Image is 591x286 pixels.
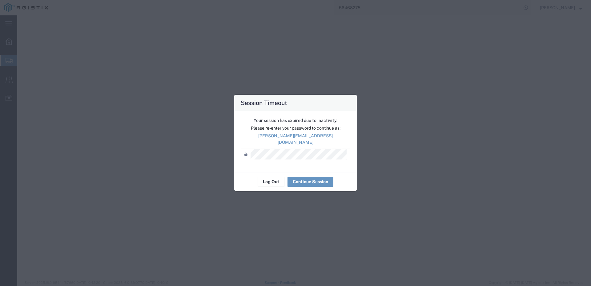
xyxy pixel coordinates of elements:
[241,125,350,131] p: Please re-enter your password to continue as:
[287,177,333,187] button: Continue Session
[258,177,284,187] button: Log Out
[241,117,350,124] p: Your session has expired due to inactivity.
[241,133,350,146] p: [PERSON_NAME][EMAIL_ADDRESS][DOMAIN_NAME]
[241,98,287,107] h4: Session Timeout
